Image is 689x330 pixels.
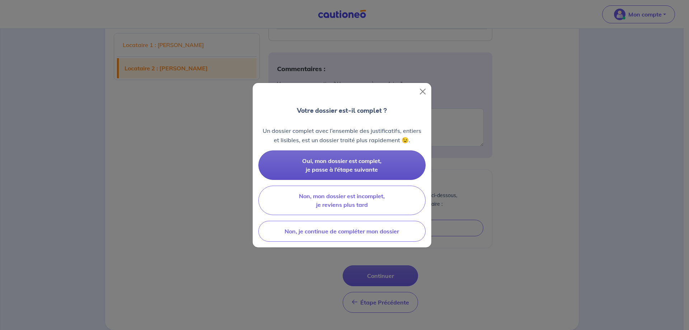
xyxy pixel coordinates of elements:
p: Votre dossier est-il complet ? [297,106,387,115]
span: Oui, mon dossier est complet, je passe à l’étape suivante [302,157,381,173]
span: Non, mon dossier est incomplet, je reviens plus tard [299,192,385,208]
p: Un dossier complet avec l’ensemble des justificatifs, entiers et lisibles, est un dossier traité ... [258,126,426,145]
span: Non, je continue de compléter mon dossier [285,228,399,235]
button: Close [417,86,428,97]
button: Non, mon dossier est incomplet, je reviens plus tard [258,186,426,215]
button: Oui, mon dossier est complet, je passe à l’étape suivante [258,150,426,180]
button: Non, je continue de compléter mon dossier [258,221,426,242]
